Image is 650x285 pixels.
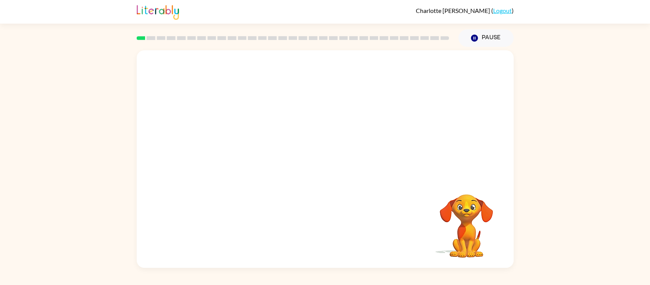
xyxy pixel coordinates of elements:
video: Your browser must support playing .mp4 files to use Literably. Please try using another browser. [428,183,505,259]
img: Literably [137,3,179,20]
button: Pause [458,29,514,47]
div: ( ) [416,7,514,14]
a: Logout [493,7,512,14]
span: Charlotte [PERSON_NAME] [416,7,491,14]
